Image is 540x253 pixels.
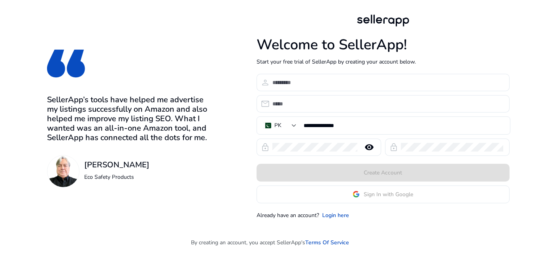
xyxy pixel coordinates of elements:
[257,211,319,219] p: Already have an account?
[257,58,510,66] p: Start your free trial of SellerApp by creating your account below.
[84,173,149,181] p: Eco Safety Products
[257,36,510,53] h1: Welcome to SellerApp!
[322,211,349,219] a: Login here
[261,78,270,87] span: person
[274,121,281,130] div: PK
[84,160,149,170] h3: [PERSON_NAME]
[261,99,270,109] span: email
[360,142,379,152] mat-icon: remove_red_eye
[261,142,270,152] span: lock
[305,238,349,247] a: Terms Of Service
[389,142,398,152] span: lock
[47,95,216,142] h3: SellerApp’s tools have helped me advertise my listings successfully on Amazon and also helped me ...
